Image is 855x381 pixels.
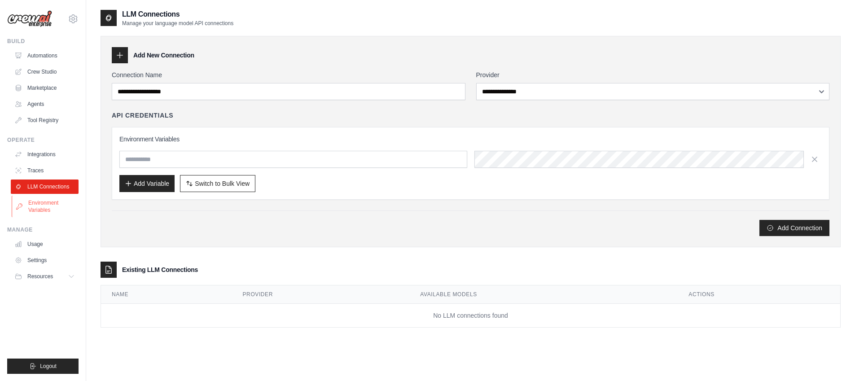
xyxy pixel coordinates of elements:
a: Usage [11,237,79,251]
label: Provider [476,70,830,79]
h3: Add New Connection [133,51,194,60]
a: LLM Connections [11,180,79,194]
a: Crew Studio [11,65,79,79]
button: Add Connection [759,220,829,236]
div: Operate [7,136,79,144]
span: Logout [40,363,57,370]
a: Tool Registry [11,113,79,127]
label: Connection Name [112,70,465,79]
img: Logo [7,10,52,27]
a: Traces [11,163,79,178]
span: Resources [27,273,53,280]
h3: Existing LLM Connections [122,265,198,274]
span: Switch to Bulk View [195,179,250,188]
th: Name [101,285,232,304]
h2: LLM Connections [122,9,233,20]
button: Resources [11,269,79,284]
div: Manage [7,226,79,233]
button: Add Variable [119,175,175,192]
h3: Environment Variables [119,135,822,144]
th: Actions [678,285,840,304]
a: Integrations [11,147,79,162]
th: Available Models [409,285,678,304]
div: Build [7,38,79,45]
a: Marketplace [11,81,79,95]
p: Manage your language model API connections [122,20,233,27]
a: Environment Variables [12,196,79,217]
a: Settings [11,253,79,267]
button: Switch to Bulk View [180,175,255,192]
th: Provider [232,285,410,304]
button: Logout [7,359,79,374]
h4: API Credentials [112,111,173,120]
td: No LLM connections found [101,304,840,328]
a: Agents [11,97,79,111]
a: Automations [11,48,79,63]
